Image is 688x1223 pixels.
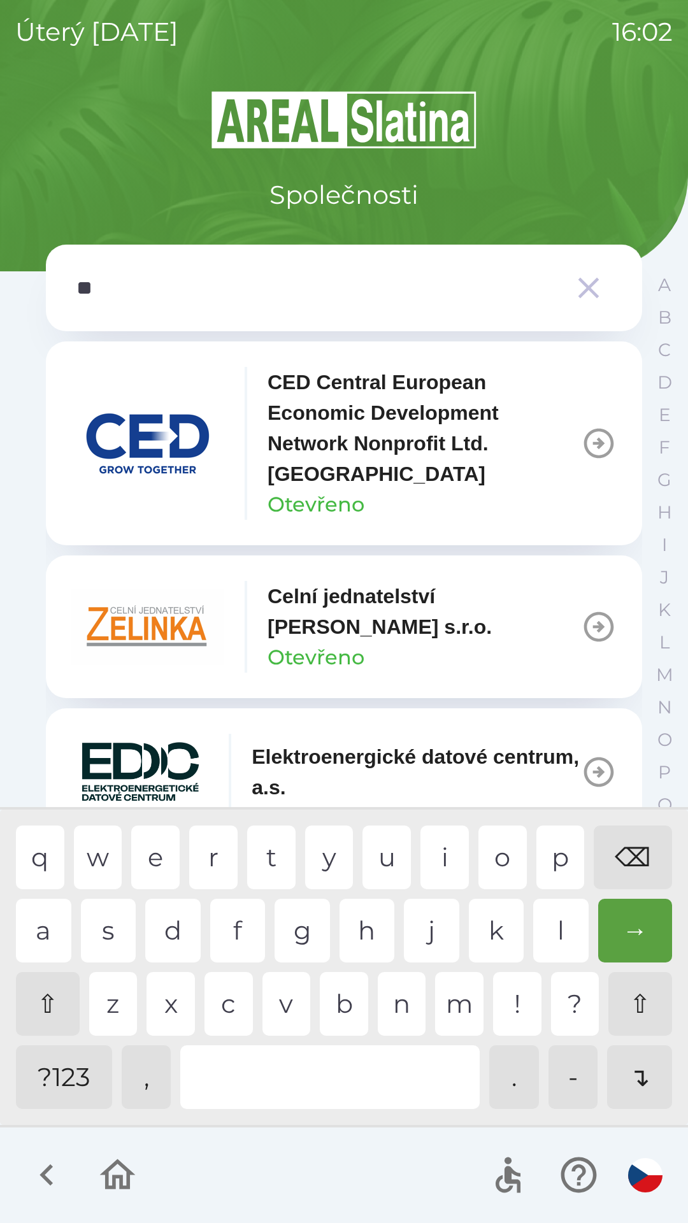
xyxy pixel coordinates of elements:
[649,724,680,756] button: O
[659,404,671,426] p: E
[659,436,670,459] p: F
[658,339,671,361] p: C
[658,306,671,329] p: B
[649,529,680,561] button: I
[649,334,680,366] button: C
[71,405,224,482] img: d9501dcd-2fae-4a13-a1b3-8010d0152126.png
[657,729,672,751] p: O
[649,626,680,659] button: L
[649,659,680,691] button: M
[649,691,680,724] button: N
[658,599,671,621] p: K
[15,13,178,51] p: úterý [DATE]
[657,794,672,816] p: Q
[649,496,680,529] button: H
[657,501,672,524] p: H
[268,489,364,520] p: Otevřeno
[46,89,642,150] img: Logo
[657,696,672,719] p: N
[658,274,671,296] p: A
[658,761,671,783] p: P
[46,708,642,836] button: Elektroenergické datové centrum, a.s.
[659,631,670,654] p: L
[649,269,680,301] button: A
[656,664,673,686] p: M
[657,469,671,491] p: G
[649,789,680,821] button: Q
[628,1158,663,1192] img: cs flag
[71,589,224,665] img: e791fe39-6e5c-4488-8406-01cea90b779d.png
[649,464,680,496] button: G
[662,534,667,556] p: I
[660,566,669,589] p: J
[46,341,642,545] button: CED Central European Economic Development Network Nonprofit Ltd. [GEOGRAPHIC_DATA]Otevřeno
[268,367,581,489] p: CED Central European Economic Development Network Nonprofit Ltd. [GEOGRAPHIC_DATA]
[252,741,581,803] p: Elektroenergické datové centrum, a.s.
[268,581,581,642] p: Celní jednatelství [PERSON_NAME] s.r.o.
[649,399,680,431] button: E
[46,555,642,698] button: Celní jednatelství [PERSON_NAME] s.r.o.Otevřeno
[269,176,419,214] p: Společnosti
[649,431,680,464] button: F
[649,301,680,334] button: B
[649,561,680,594] button: J
[657,371,672,394] p: D
[71,734,208,810] img: a15ec88a-ca8a-4a5a-ae8c-887e8aa56ea2.png
[612,13,673,51] p: 16:02
[268,642,364,673] p: Otevřeno
[649,594,680,626] button: K
[649,366,680,399] button: D
[649,756,680,789] button: P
